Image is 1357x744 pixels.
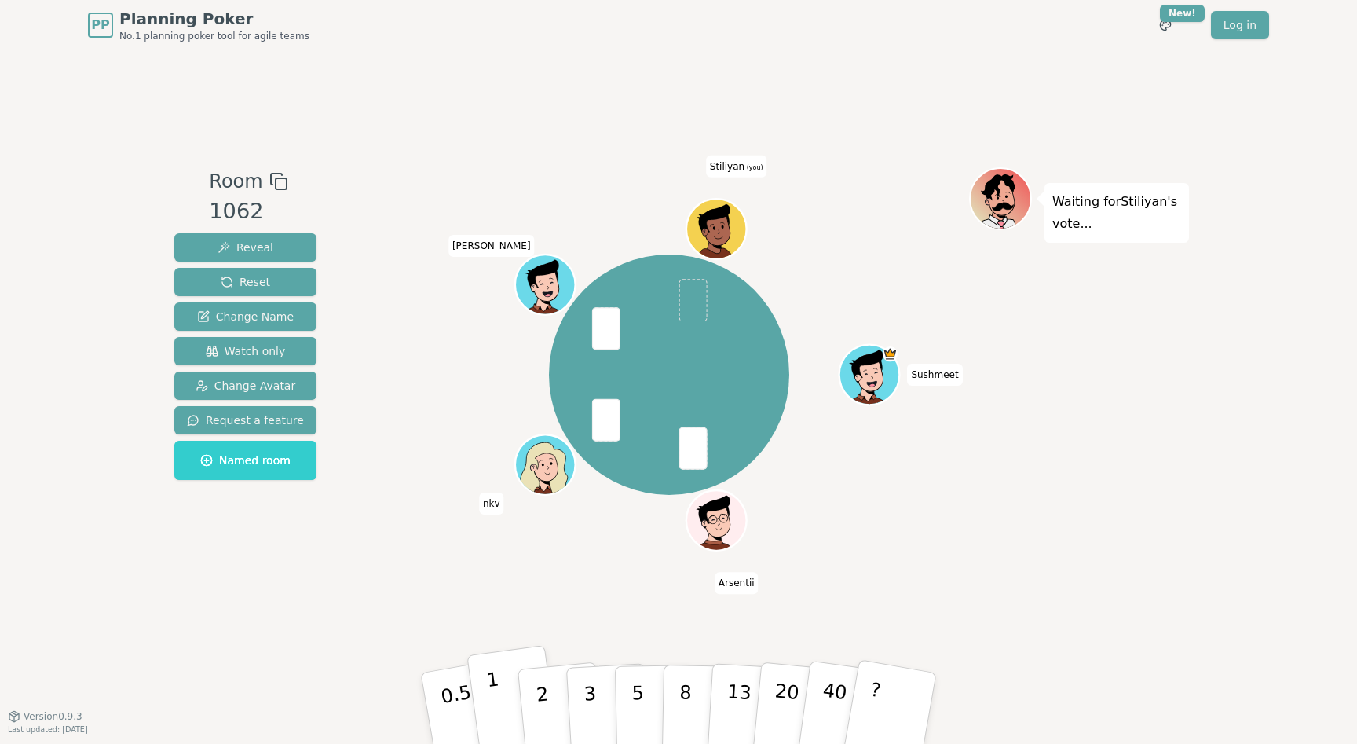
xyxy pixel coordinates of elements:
[91,16,109,35] span: PP
[174,337,316,365] button: Watch only
[907,364,962,386] span: Click to change your name
[744,163,763,170] span: (you)
[187,412,304,428] span: Request a feature
[197,309,294,324] span: Change Name
[174,372,316,400] button: Change Avatar
[479,492,504,514] span: Click to change your name
[448,235,535,257] span: Click to change your name
[209,167,262,196] span: Room
[1151,11,1180,39] button: New!
[706,155,767,177] span: Click to change your name
[196,378,296,394] span: Change Avatar
[174,441,316,480] button: Named room
[174,268,316,296] button: Reset
[221,274,270,290] span: Reset
[174,233,316,262] button: Reveal
[119,8,309,30] span: Planning Poker
[1160,5,1205,22] div: New!
[200,453,291,468] span: Named room
[174,302,316,331] button: Change Name
[8,725,88,734] span: Last updated: [DATE]
[688,200,744,257] button: Click to change your avatar
[218,240,273,255] span: Reveal
[88,8,309,42] a: PPPlanning PokerNo.1 planning poker tool for agile teams
[209,196,287,228] div: 1062
[24,710,82,723] span: Version 0.9.3
[882,346,897,361] span: Sushmeet is the host
[8,710,82,723] button: Version0.9.3
[715,572,759,594] span: Click to change your name
[1211,11,1269,39] a: Log in
[174,406,316,434] button: Request a feature
[206,343,286,359] span: Watch only
[119,30,309,42] span: No.1 planning poker tool for agile teams
[1052,191,1181,235] p: Waiting for Stiliyan 's vote...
